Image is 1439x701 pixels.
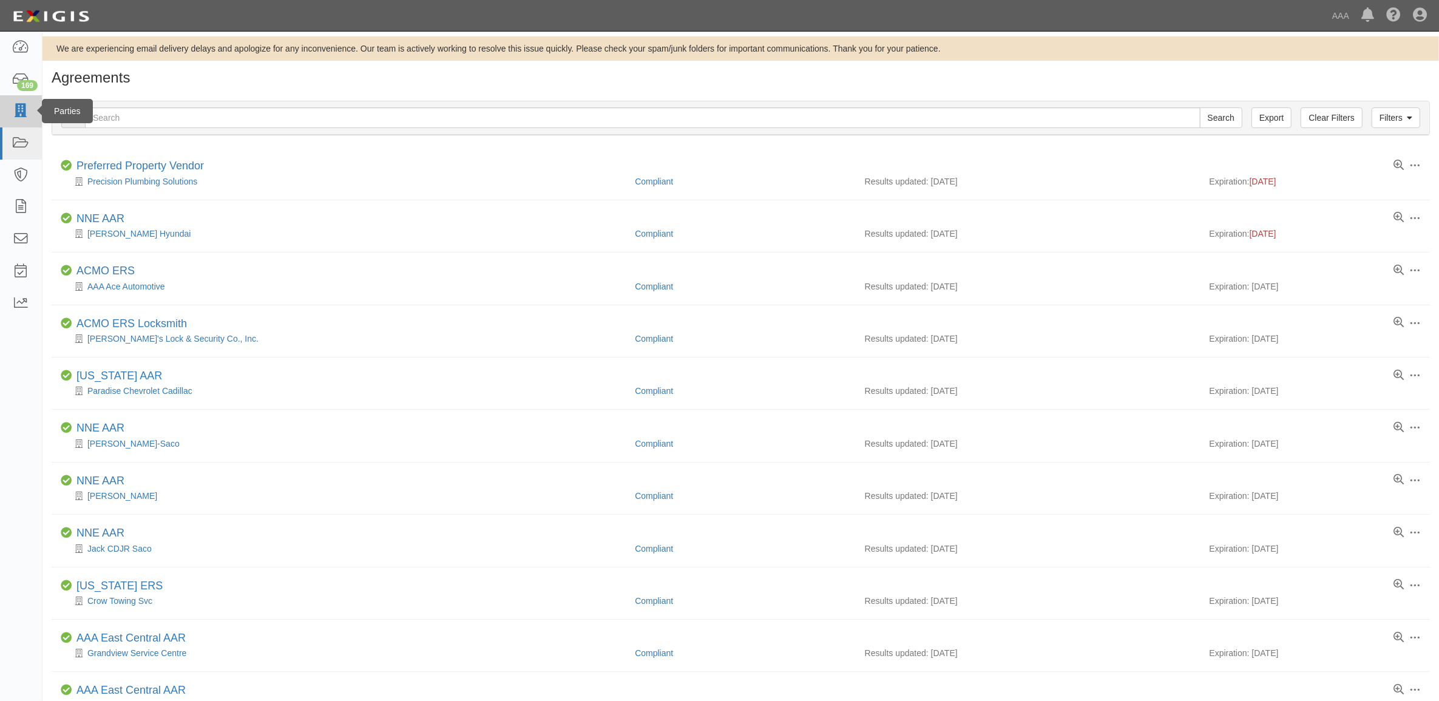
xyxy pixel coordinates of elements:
input: Search [1200,107,1242,128]
a: Compliant [635,282,673,291]
a: [PERSON_NAME]'s Lock & Security Co., Inc. [87,334,259,344]
a: View results summary [1393,160,1404,171]
a: Paradise Chevrolet Cadillac [87,386,192,396]
a: Crow Towing Svc [87,596,152,606]
div: Results updated: [DATE] [865,595,1191,607]
i: Compliant [61,632,72,643]
div: Jack Chevrolet [61,490,626,502]
a: View results summary [1393,580,1404,591]
a: Compliant [635,229,673,239]
a: AAA East Central AAR [76,632,186,644]
div: Marty's Lock & Security Co., Inc. [61,333,626,345]
div: Expiration: [1210,175,1421,188]
a: ACMO ERS [76,265,135,277]
div: AAA Ace Automotive [61,280,626,293]
i: Compliant [61,265,72,276]
div: Expiration: [DATE] [1210,280,1421,293]
i: Compliant [61,580,72,591]
div: NNE AAR [76,527,124,540]
img: logo-5460c22ac91f19d4615b14bd174203de0afe785f0fc80cf4dbbc73dc1793850b.png [9,5,93,27]
div: Results updated: [DATE] [865,333,1191,345]
div: Jack Volkswagon-Saco [61,438,626,450]
div: Expiration: [DATE] [1210,543,1421,555]
input: Search [85,107,1200,128]
i: Compliant [61,475,72,486]
div: Results updated: [DATE] [865,647,1191,659]
a: View results summary [1393,527,1404,538]
a: View results summary [1393,632,1404,643]
div: Results updated: [DATE] [865,228,1191,240]
a: Compliant [635,491,673,501]
a: [US_STATE] ERS [76,580,163,592]
a: NNE AAR [76,475,124,487]
a: [PERSON_NAME] Hyundai [87,229,191,239]
a: Compliant [635,648,673,658]
a: Precision Plumbing Solutions [87,177,197,186]
div: California AAR [76,370,162,383]
div: Parties [42,99,93,123]
a: Compliant [635,596,673,606]
i: Help Center - Complianz [1386,8,1401,23]
div: Irwin Hyundai [61,228,626,240]
div: Grandview Service Centre [61,647,626,659]
a: View results summary [1393,370,1404,381]
a: Compliant [635,177,673,186]
div: NNE AAR [76,212,124,226]
a: NNE AAR [76,527,124,539]
a: AAA Ace Automotive [87,282,165,291]
div: Expiration: [DATE] [1210,647,1421,659]
div: Expiration: [DATE] [1210,333,1421,345]
a: Preferred Property Vendor [76,160,204,172]
a: Clear Filters [1301,107,1362,128]
a: NNE AAR [76,422,124,434]
div: We are experiencing email delivery delays and apologize for any inconvenience. Our team is active... [42,42,1439,55]
a: View results summary [1393,317,1404,328]
div: Results updated: [DATE] [865,490,1191,502]
i: Compliant [61,160,72,171]
a: NNE AAR [76,212,124,225]
div: Expiration: [DATE] [1210,490,1421,502]
div: ACMO ERS [76,265,135,278]
div: Expiration: [DATE] [1210,385,1421,397]
div: Texas ERS [76,580,163,593]
span: [DATE] [1250,229,1276,239]
a: [US_STATE] AAR [76,370,162,382]
span: [DATE] [1250,177,1276,186]
div: Expiration: [DATE] [1210,595,1421,607]
div: NNE AAR [76,422,124,435]
div: 169 [17,80,38,91]
a: AAA East Central AAR [76,684,186,696]
i: Compliant [61,213,72,224]
div: Results updated: [DATE] [865,175,1191,188]
a: AAA [1326,4,1355,28]
div: Results updated: [DATE] [865,543,1191,555]
i: Compliant [61,370,72,381]
div: Results updated: [DATE] [865,280,1191,293]
a: View results summary [1393,685,1404,696]
a: Compliant [635,439,673,449]
a: Compliant [635,544,673,554]
a: Export [1251,107,1292,128]
a: View results summary [1393,475,1404,486]
div: Results updated: [DATE] [865,385,1191,397]
a: Compliant [635,386,673,396]
div: Crow Towing Svc [61,595,626,607]
div: Expiration: [DATE] [1210,438,1421,450]
div: Preferred Property Vendor [76,160,204,173]
div: ACMO ERS Locksmith [76,317,187,331]
a: View results summary [1393,422,1404,433]
i: Compliant [61,422,72,433]
div: AAA East Central AAR [76,632,186,645]
i: Compliant [61,685,72,696]
a: [PERSON_NAME]-Saco [87,439,180,449]
a: ACMO ERS Locksmith [76,317,187,330]
div: Paradise Chevrolet Cadillac [61,385,626,397]
div: Results updated: [DATE] [865,438,1191,450]
h1: Agreements [52,70,1430,86]
a: Grandview Service Centre [87,648,186,658]
a: Compliant [635,334,673,344]
div: AAA East Central AAR [76,684,186,697]
a: View results summary [1393,212,1404,223]
a: Jack CDJR Saco [87,544,152,554]
div: Jack CDJR Saco [61,543,626,555]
